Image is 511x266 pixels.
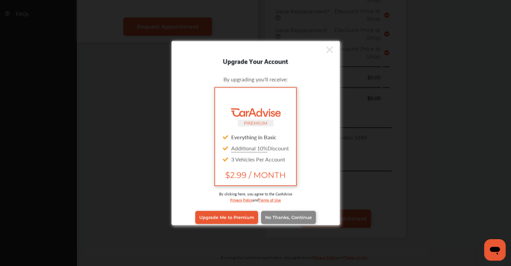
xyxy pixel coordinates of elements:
[244,120,267,125] small: PREMIUM
[220,170,290,180] span: $2.99 / MONTH
[259,196,281,202] a: Terms of Use
[182,75,330,83] div: By upgrading you'll receive:
[484,239,506,261] iframe: Button to launch messaging window
[172,55,340,66] div: Upgrade Your Account
[231,144,289,152] span: Discount
[220,153,290,164] div: 3 Vehicles Per Account
[182,191,330,209] div: By clicking here, you agree to the CarAdvise and
[230,196,253,202] a: Privacy Policy
[231,144,267,152] u: Additional 10%
[199,215,254,220] span: Upgrade Me to Premium
[261,211,316,224] a: No Thanks, Continue
[265,215,312,220] span: No Thanks, Continue
[195,211,258,224] a: Upgrade Me to Premium
[231,133,276,141] strong: Everything in Basic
